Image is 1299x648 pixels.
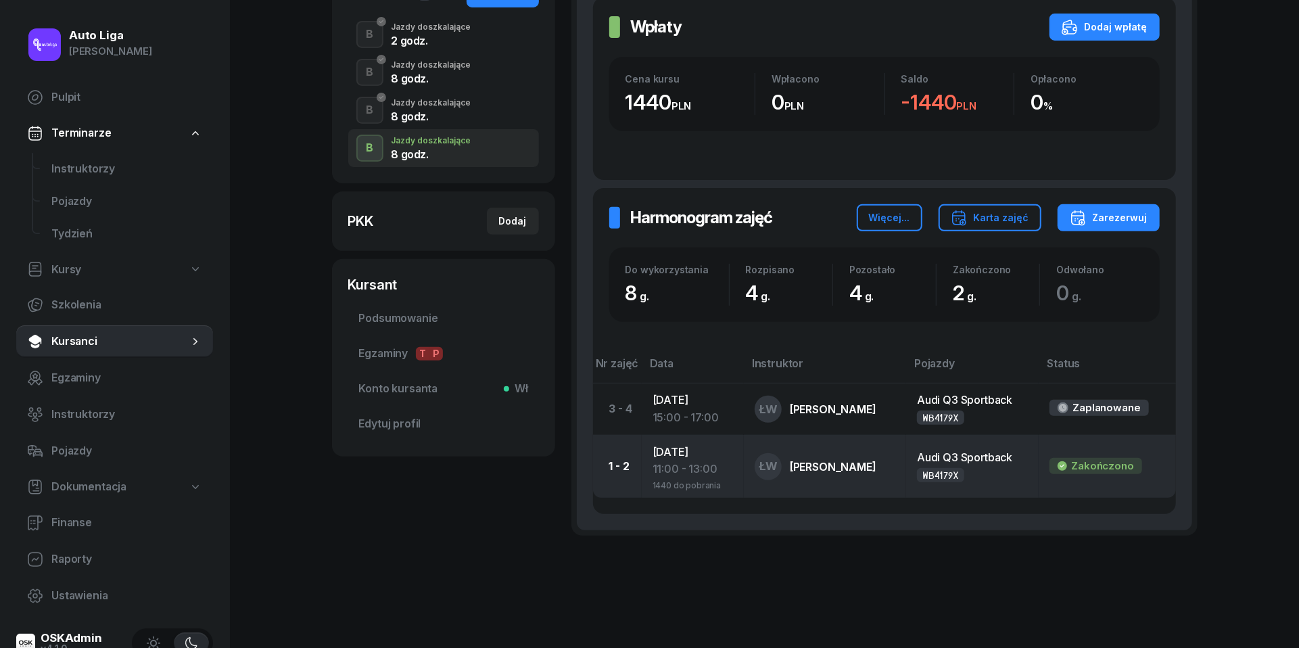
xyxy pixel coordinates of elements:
button: Więcej... [857,204,922,231]
div: B [360,23,379,46]
span: Edytuj profil [359,415,528,433]
span: T [416,347,429,361]
div: Rozpisano [746,264,832,275]
div: Wpłacono [772,73,884,85]
span: Kursanci [51,333,189,350]
div: Pozostało [849,264,936,275]
td: [DATE] [642,435,744,498]
small: g. [1072,290,1081,303]
div: -1440 [901,90,1014,115]
div: Więcej... [869,210,910,226]
a: Terminarze [16,118,213,149]
small: g. [640,290,649,303]
button: B [356,59,383,86]
span: Instruktorzy [51,406,202,423]
a: Edytuj profil [348,408,539,440]
button: Dodaj wpłatę [1049,14,1160,41]
div: [PERSON_NAME] [790,404,876,415]
div: OSKAdmin [41,632,102,644]
span: Tydzień [51,225,202,243]
div: Jazdy doszkalające [392,23,471,31]
span: Terminarze [51,124,111,142]
div: 0 [772,90,884,115]
div: B [360,137,379,160]
div: Jazdy doszkalające [392,137,471,145]
small: g. [967,290,976,303]
small: g. [865,290,874,303]
div: Zarezerwuj [1070,210,1148,226]
span: Szkolenia [51,296,202,314]
a: Finanse [16,507,213,539]
th: Nr zajęć [593,354,642,384]
th: Data [642,354,744,384]
h2: Wpłaty [631,16,682,38]
small: % [1043,99,1053,112]
div: 11:00 - 13:00 [653,461,733,478]
small: PLN [671,99,692,112]
button: BJazdy doszkalające8 godz. [348,53,539,91]
a: Ustawienia [16,580,213,612]
th: Pojazdy [906,354,1039,384]
span: Konto kursanta [359,380,528,398]
div: 8 godz. [392,111,471,122]
a: Instruktorzy [16,398,213,431]
div: 0 [1031,90,1143,115]
a: Szkolenia [16,289,213,321]
button: B [356,135,383,162]
div: PKK [348,212,374,231]
span: Wł [509,380,528,398]
span: 0 [1056,281,1088,305]
div: 1440 do pobrania [653,478,733,490]
td: 3 - 4 [593,384,642,435]
button: BJazdy doszkalające8 godz. [348,129,539,167]
span: P [429,347,443,361]
a: Kursanci [16,325,213,358]
small: PLN [784,99,805,112]
a: Instruktorzy [41,153,213,185]
span: 2 [953,281,983,305]
div: Zakończono [953,264,1039,275]
a: Egzaminy [16,362,213,394]
div: [PERSON_NAME] [69,43,152,60]
div: Jazdy doszkalające [392,99,471,107]
a: EgzaminyTP [348,338,539,370]
a: Konto kursantaWł [348,373,539,405]
div: 8 godz. [392,73,471,84]
div: Cena kursu [625,73,755,85]
div: 2 godz. [392,35,471,46]
th: Status [1039,354,1175,384]
button: BJazdy doszkalające2 godz. [348,16,539,53]
div: Zakończono [1071,457,1133,475]
span: Dokumentacja [51,478,126,496]
div: Dodaj [499,213,527,229]
span: Egzaminy [51,369,202,387]
span: ŁW [759,404,778,415]
button: Zarezerwuj [1058,204,1160,231]
span: Raporty [51,551,202,568]
span: Ustawienia [51,587,202,605]
div: Odwołano [1056,264,1143,275]
span: Podsumowanie [359,310,528,327]
a: Pojazdy [16,435,213,467]
button: Karta zajęć [939,204,1041,231]
h2: Harmonogram zajęć [631,207,773,229]
div: Jazdy doszkalające [392,61,471,69]
div: Saldo [901,73,1014,85]
span: Finanse [51,514,202,532]
div: Auto Liga [69,30,152,41]
a: Pojazdy [41,185,213,218]
div: WB4179X [922,469,959,481]
button: B [356,97,383,124]
span: Pojazdy [51,193,202,210]
span: Kursy [51,261,81,279]
div: 15:00 - 17:00 [653,409,733,427]
span: Egzaminy [359,345,528,363]
button: B [356,21,383,48]
div: [PERSON_NAME] [790,461,876,472]
span: 8 [625,281,657,305]
th: Instruktor [744,354,906,384]
div: 8 godz. [392,149,471,160]
a: Tydzień [41,218,213,250]
a: Raporty [16,543,213,576]
span: Instruktorzy [51,160,202,178]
